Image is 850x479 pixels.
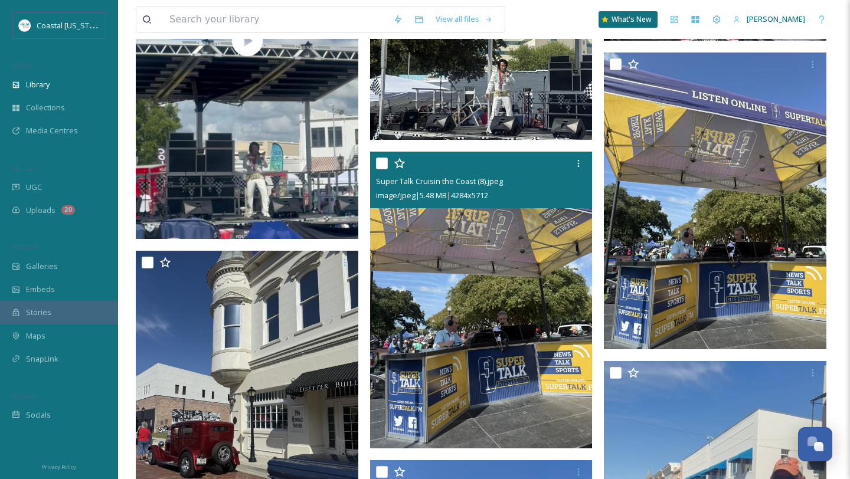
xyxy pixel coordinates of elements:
[370,152,593,448] img: Super Talk Cruisin the Coast (8).jpeg
[42,463,76,471] span: Privacy Policy
[376,176,503,186] span: Super Talk Cruisin the Coast (8).jpeg
[61,205,75,215] div: 20
[26,102,65,113] span: Collections
[26,261,58,272] span: Galleries
[747,14,805,24] span: [PERSON_NAME]
[19,19,31,31] img: download%20%281%29.jpeg
[12,163,37,172] span: COLLECT
[26,182,42,193] span: UGC
[42,459,76,473] a: Privacy Policy
[26,353,58,365] span: SnapLink
[430,8,499,31] a: View all files
[26,79,50,90] span: Library
[604,53,826,349] img: Super Talk Cruisin the Coast (5).jpeg
[164,6,387,32] input: Search your library
[26,307,51,318] span: Stories
[798,427,832,461] button: Open Chat
[376,190,488,201] span: image/jpeg | 5.48 MB | 4284 x 5712
[26,409,51,421] span: Socials
[727,8,811,31] a: [PERSON_NAME]
[26,284,55,295] span: Embeds
[12,242,39,251] span: WIDGETS
[599,11,658,28] a: What's New
[26,205,55,216] span: Uploads
[12,61,32,70] span: MEDIA
[26,125,78,136] span: Media Centres
[26,330,45,342] span: Maps
[37,19,104,31] span: Coastal [US_STATE]
[12,391,35,400] span: SOCIALS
